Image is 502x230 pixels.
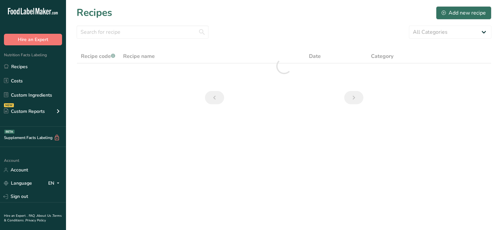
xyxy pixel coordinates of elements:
a: Terms & Conditions . [4,213,62,223]
a: FAQ . [29,213,37,218]
a: Hire an Expert . [4,213,27,218]
h1: Recipes [77,5,112,20]
input: Search for recipe [77,25,209,39]
a: Previous page [205,91,224,104]
button: Hire an Expert [4,34,62,45]
div: BETA [4,130,15,134]
div: NEW [4,103,14,107]
a: Next page [344,91,363,104]
div: EN [48,179,62,187]
a: About Us . [37,213,52,218]
a: Language [4,177,32,189]
a: Privacy Policy [25,218,46,223]
div: Add new recipe [442,9,486,17]
button: Add new recipe [436,6,491,20]
div: Custom Reports [4,108,45,115]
